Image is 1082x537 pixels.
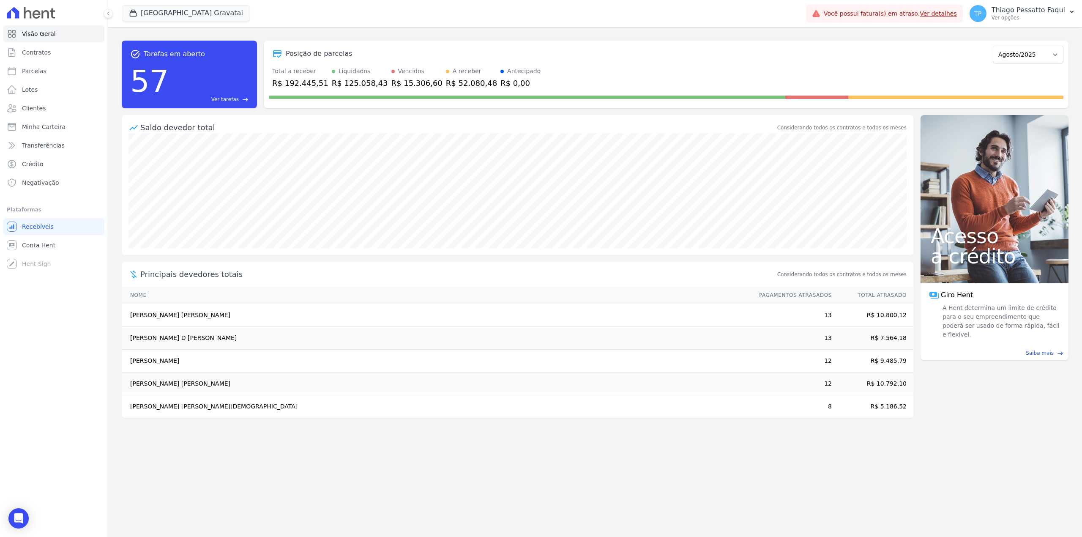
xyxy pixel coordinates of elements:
div: R$ 15.306,60 [391,77,443,89]
div: Posição de parcelas [286,49,352,59]
td: [PERSON_NAME] D [PERSON_NAME] [122,327,751,350]
a: Transferências [3,137,104,154]
span: Clientes [22,104,46,112]
td: [PERSON_NAME] [PERSON_NAME][DEMOGRAPHIC_DATA] [122,395,751,418]
span: Você possui fatura(s) em atraso. [824,9,957,18]
span: Giro Hent [941,290,973,300]
p: Thiago Pessatto Faqui [992,6,1065,14]
p: Ver opções [992,14,1065,21]
span: Crédito [22,160,44,168]
span: Saiba mais [1026,349,1054,357]
td: 13 [751,327,832,350]
td: [PERSON_NAME] [122,350,751,373]
div: R$ 0,00 [500,77,541,89]
span: Considerando todos os contratos e todos os meses [777,271,907,278]
a: Clientes [3,100,104,117]
th: Total Atrasado [832,287,913,304]
span: Minha Carteira [22,123,66,131]
span: Recebíveis [22,222,54,231]
td: R$ 10.792,10 [832,373,913,395]
span: Acesso [931,226,1058,246]
span: east [242,96,249,103]
span: Transferências [22,141,65,150]
a: Minha Carteira [3,118,104,135]
span: task_alt [130,49,140,59]
td: 8 [751,395,832,418]
span: Contratos [22,48,51,57]
button: TP Thiago Pessatto Faqui Ver opções [963,2,1082,25]
span: Visão Geral [22,30,56,38]
a: Parcelas [3,63,104,79]
a: Conta Hent [3,237,104,254]
div: Plataformas [7,205,101,215]
button: [GEOGRAPHIC_DATA] Gravatai [122,5,250,21]
a: Contratos [3,44,104,61]
td: R$ 7.564,18 [832,327,913,350]
span: Negativação [22,178,59,187]
a: Ver detalhes [920,10,957,17]
div: Considerando todos os contratos e todos os meses [777,124,907,132]
span: Conta Hent [22,241,55,249]
div: Antecipado [507,67,541,76]
span: A Hent determina um limite de crédito para o seu empreendimento que poderá ser usado de forma ráp... [941,304,1060,339]
div: R$ 125.058,43 [332,77,388,89]
span: Ver tarefas [211,96,239,103]
td: R$ 10.800,12 [832,304,913,327]
td: R$ 5.186,52 [832,395,913,418]
th: Nome [122,287,751,304]
span: east [1057,350,1063,356]
div: 57 [130,59,169,103]
div: Total a receber [272,67,328,76]
a: Negativação [3,174,104,191]
span: Parcelas [22,67,46,75]
a: Saiba mais east [926,349,1063,357]
span: Principais devedores totais [140,268,776,280]
td: 13 [751,304,832,327]
div: Open Intercom Messenger [8,508,29,529]
a: Crédito [3,156,104,173]
a: Visão Geral [3,25,104,42]
div: R$ 192.445,51 [272,77,328,89]
td: [PERSON_NAME] [PERSON_NAME] [122,304,751,327]
td: R$ 9.485,79 [832,350,913,373]
span: TP [974,11,981,16]
td: 12 [751,373,832,395]
a: Lotes [3,81,104,98]
td: 12 [751,350,832,373]
span: Tarefas em aberto [144,49,205,59]
div: R$ 52.080,48 [446,77,497,89]
div: Liquidados [339,67,371,76]
div: A receber [453,67,481,76]
th: Pagamentos Atrasados [751,287,832,304]
a: Recebíveis [3,218,104,235]
td: [PERSON_NAME] [PERSON_NAME] [122,373,751,395]
div: Vencidos [398,67,424,76]
div: Saldo devedor total [140,122,776,133]
a: Ver tarefas east [172,96,249,103]
span: Lotes [22,85,38,94]
span: a crédito [931,246,1058,266]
